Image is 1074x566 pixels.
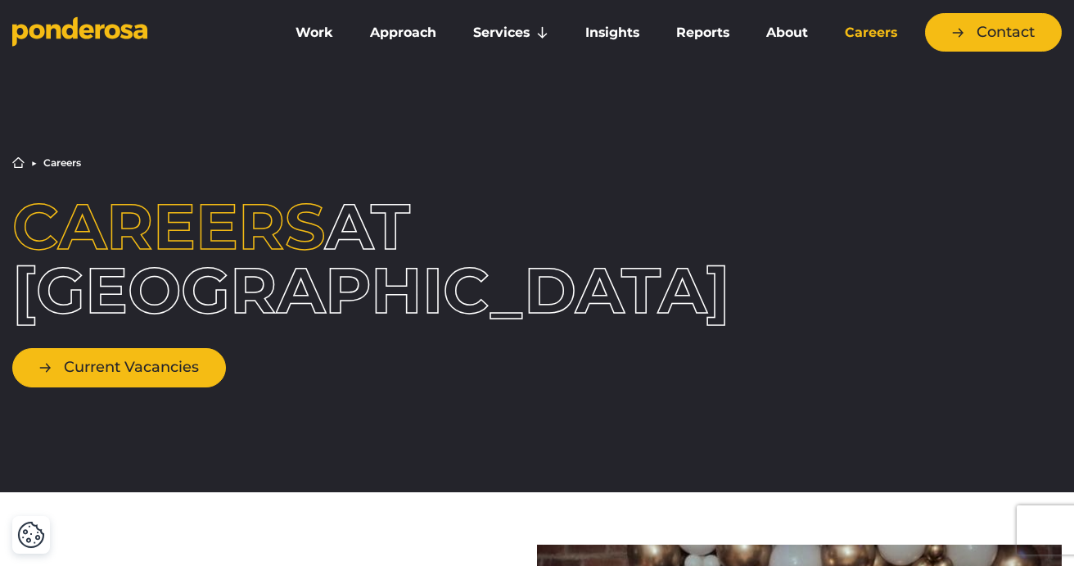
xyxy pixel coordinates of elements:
[12,188,325,265] span: Careers
[17,521,45,549] img: Revisit consent button
[12,195,435,322] h1: at [GEOGRAPHIC_DATA]
[925,13,1062,52] a: Contact
[458,16,564,50] a: Services
[43,158,81,168] li: Careers
[281,16,349,50] a: Work
[12,156,25,169] a: Home
[355,16,452,50] a: Approach
[661,16,744,50] a: Reports
[751,16,823,50] a: About
[12,16,256,49] a: Go to homepage
[17,521,45,549] button: Cookie Settings
[31,158,37,168] li: ▶︎
[829,16,912,50] a: Careers
[12,348,226,387] a: Current Vacancies
[571,16,655,50] a: Insights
